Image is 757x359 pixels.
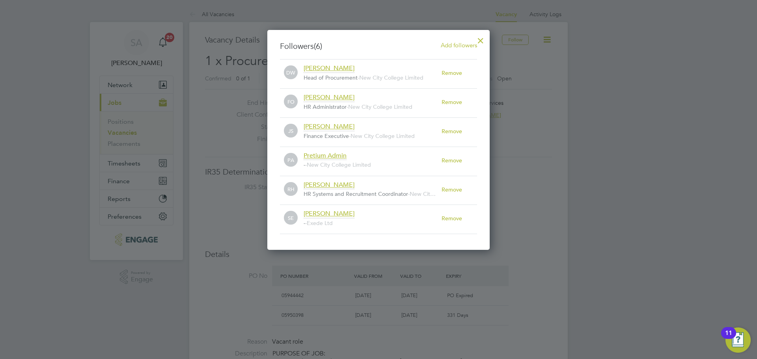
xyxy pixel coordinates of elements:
[280,41,477,51] h3: Followers
[284,124,298,138] span: JS
[307,219,333,227] span: Exede Ltd
[442,181,477,198] div: Remove
[284,95,298,109] span: FO
[442,64,477,82] div: Remove
[304,190,408,197] span: HR Systems and Recruitment Coordinator
[348,103,412,110] span: New City College Limited
[304,152,347,160] span: Pretium Admin
[304,219,305,227] span: -
[410,190,436,197] span: New Cit…
[284,182,298,196] span: RH
[304,93,354,101] span: [PERSON_NAME]
[284,153,298,167] span: PA
[442,152,477,169] div: Remove
[307,161,371,168] span: New City College Limited
[304,161,305,168] span: -
[358,74,359,81] span: -
[305,161,307,168] span: -
[304,74,358,81] span: Head of Procurement
[442,93,477,111] div: Remove
[442,123,477,140] div: Remove
[305,219,307,227] span: -
[725,327,751,353] button: Open Resource Center, 11 new notifications
[304,210,354,218] span: [PERSON_NAME]
[725,333,732,343] div: 11
[304,181,354,189] span: [PERSON_NAME]
[441,41,477,49] span: Add followers
[408,190,410,197] span: -
[442,210,477,227] div: Remove
[284,211,298,225] span: SE
[351,132,415,140] span: New City College Limited
[314,41,322,51] span: (6)
[304,103,347,110] span: HR Administrator
[359,74,423,81] span: New City College Limited
[284,66,298,80] span: DW
[349,132,351,140] span: -
[304,132,349,140] span: Finance Executive
[347,103,348,110] span: -
[304,64,354,72] span: [PERSON_NAME]
[304,123,354,130] span: [PERSON_NAME]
